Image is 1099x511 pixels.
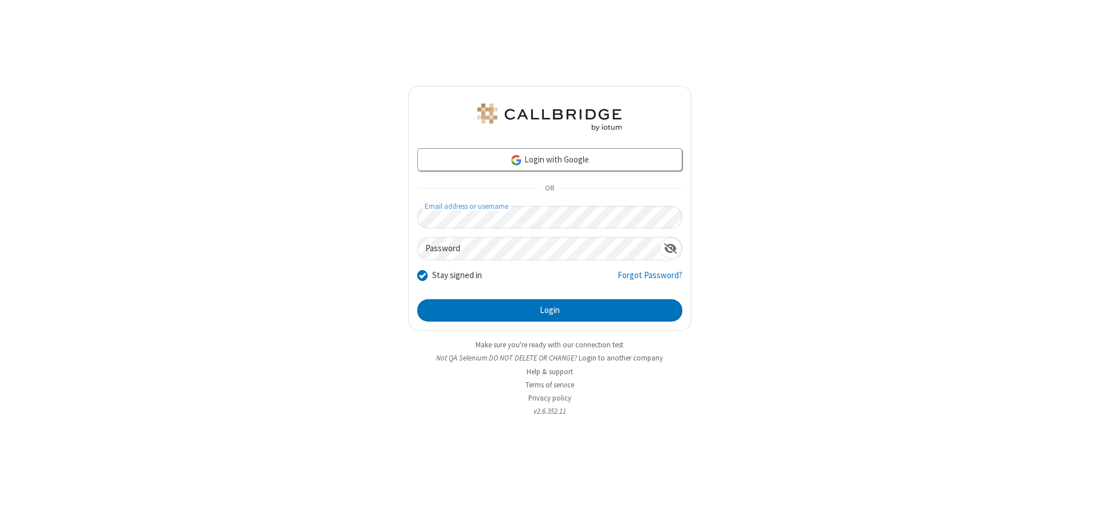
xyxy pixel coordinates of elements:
[417,206,682,228] input: Email address or username
[618,269,682,291] a: Forgot Password?
[476,340,623,350] a: Make sure you're ready with our connection test
[528,393,571,403] a: Privacy policy
[525,380,574,390] a: Terms of service
[475,104,624,131] img: QA Selenium DO NOT DELETE OR CHANGE
[408,352,691,363] li: Not QA Selenium DO NOT DELETE OR CHANGE?
[579,352,663,363] button: Login to another company
[417,299,682,322] button: Login
[510,154,523,167] img: google-icon.png
[1070,481,1090,503] iframe: Chat
[408,406,691,417] li: v2.6.352.11
[659,237,682,259] div: Show password
[418,237,659,260] input: Password
[432,269,482,282] label: Stay signed in
[417,148,682,171] a: Login with Google
[540,181,559,197] span: OR
[527,367,573,377] a: Help & support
